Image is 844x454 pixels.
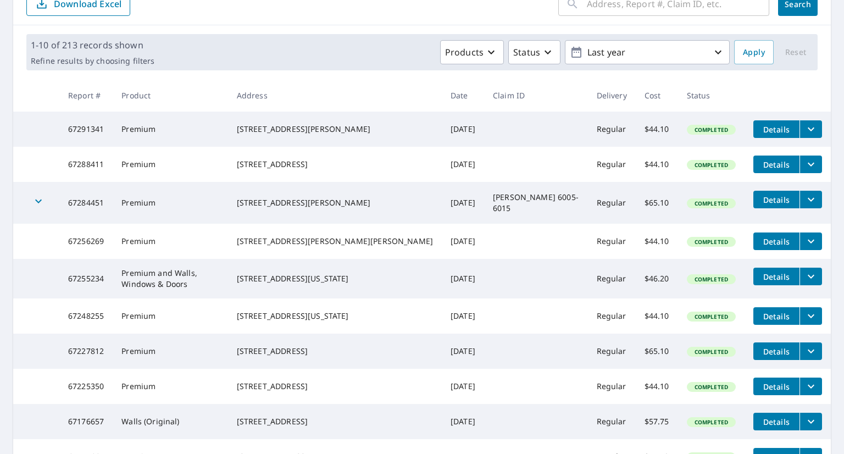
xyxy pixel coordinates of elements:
td: [DATE] [442,369,484,404]
span: Details [760,236,793,247]
td: Premium [113,147,228,182]
td: $44.10 [636,112,678,147]
td: 67248255 [59,298,113,334]
span: Details [760,272,793,282]
td: [DATE] [442,334,484,369]
span: Details [760,417,793,427]
td: 67288411 [59,147,113,182]
p: Status [513,46,540,59]
td: Regular [588,334,636,369]
td: Regular [588,182,636,224]
button: detailsBtn-67227812 [753,342,799,360]
td: $46.20 [636,259,678,298]
td: Premium [113,369,228,404]
div: [STREET_ADDRESS][PERSON_NAME][PERSON_NAME] [237,236,433,247]
td: Regular [588,369,636,404]
button: filesDropdownBtn-67225350 [799,378,822,395]
td: $44.10 [636,224,678,259]
p: 1-10 of 213 records shown [31,38,154,52]
td: $57.75 [636,404,678,439]
td: Regular [588,298,636,334]
th: Status [678,79,745,112]
button: detailsBtn-67255234 [753,268,799,285]
button: filesDropdownBtn-67291341 [799,120,822,138]
button: detailsBtn-67291341 [753,120,799,138]
td: Regular [588,224,636,259]
span: Apply [743,46,765,59]
th: Delivery [588,79,636,112]
td: $65.10 [636,182,678,224]
td: [PERSON_NAME] 6005-6015 [484,182,588,224]
button: detailsBtn-67225350 [753,378,799,395]
button: filesDropdownBtn-67255234 [799,268,822,285]
button: filesDropdownBtn-67288411 [799,156,822,173]
th: Address [228,79,442,112]
span: Completed [688,313,735,320]
td: Premium [113,298,228,334]
td: [DATE] [442,259,484,298]
p: Products [445,46,484,59]
td: Regular [588,404,636,439]
span: Completed [688,383,735,391]
span: Details [760,124,793,135]
td: 67255234 [59,259,113,298]
td: 67227812 [59,334,113,369]
span: Details [760,381,793,392]
div: [STREET_ADDRESS][PERSON_NAME] [237,124,433,135]
button: filesDropdownBtn-67176657 [799,413,822,430]
button: detailsBtn-67176657 [753,413,799,430]
span: Completed [688,126,735,134]
td: 67291341 [59,112,113,147]
td: 67256269 [59,224,113,259]
button: Products [440,40,504,64]
span: Completed [688,161,735,169]
td: Walls (Original) [113,404,228,439]
td: Regular [588,259,636,298]
td: [DATE] [442,404,484,439]
td: $44.10 [636,298,678,334]
span: Completed [688,200,735,207]
button: filesDropdownBtn-67284451 [799,191,822,208]
td: Premium [113,334,228,369]
span: Completed [688,418,735,426]
button: Apply [734,40,774,64]
td: Premium [113,112,228,147]
span: Completed [688,238,735,246]
th: Date [442,79,484,112]
span: Details [760,311,793,322]
td: [DATE] [442,298,484,334]
td: Premium and Walls, Windows & Doors [113,259,228,298]
span: Completed [688,275,735,283]
button: Status [508,40,560,64]
p: Last year [583,43,712,62]
div: [STREET_ADDRESS][US_STATE] [237,273,433,284]
p: Refine results by choosing filters [31,56,154,66]
div: [STREET_ADDRESS] [237,346,433,357]
td: Premium [113,182,228,224]
td: [DATE] [442,224,484,259]
div: [STREET_ADDRESS][US_STATE] [237,311,433,322]
td: Regular [588,147,636,182]
span: Details [760,159,793,170]
button: filesDropdownBtn-67248255 [799,307,822,325]
td: Premium [113,224,228,259]
button: Last year [565,40,730,64]
button: detailsBtn-67288411 [753,156,799,173]
button: detailsBtn-67256269 [753,232,799,250]
span: Completed [688,348,735,356]
td: 67284451 [59,182,113,224]
td: [DATE] [442,182,484,224]
button: filesDropdownBtn-67256269 [799,232,822,250]
td: $44.10 [636,369,678,404]
td: 67176657 [59,404,113,439]
td: Regular [588,112,636,147]
div: [STREET_ADDRESS] [237,159,433,170]
td: [DATE] [442,112,484,147]
th: Report # [59,79,113,112]
button: filesDropdownBtn-67227812 [799,342,822,360]
th: Product [113,79,228,112]
span: Details [760,195,793,205]
td: [DATE] [442,147,484,182]
span: Details [760,346,793,357]
button: detailsBtn-67284451 [753,191,799,208]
